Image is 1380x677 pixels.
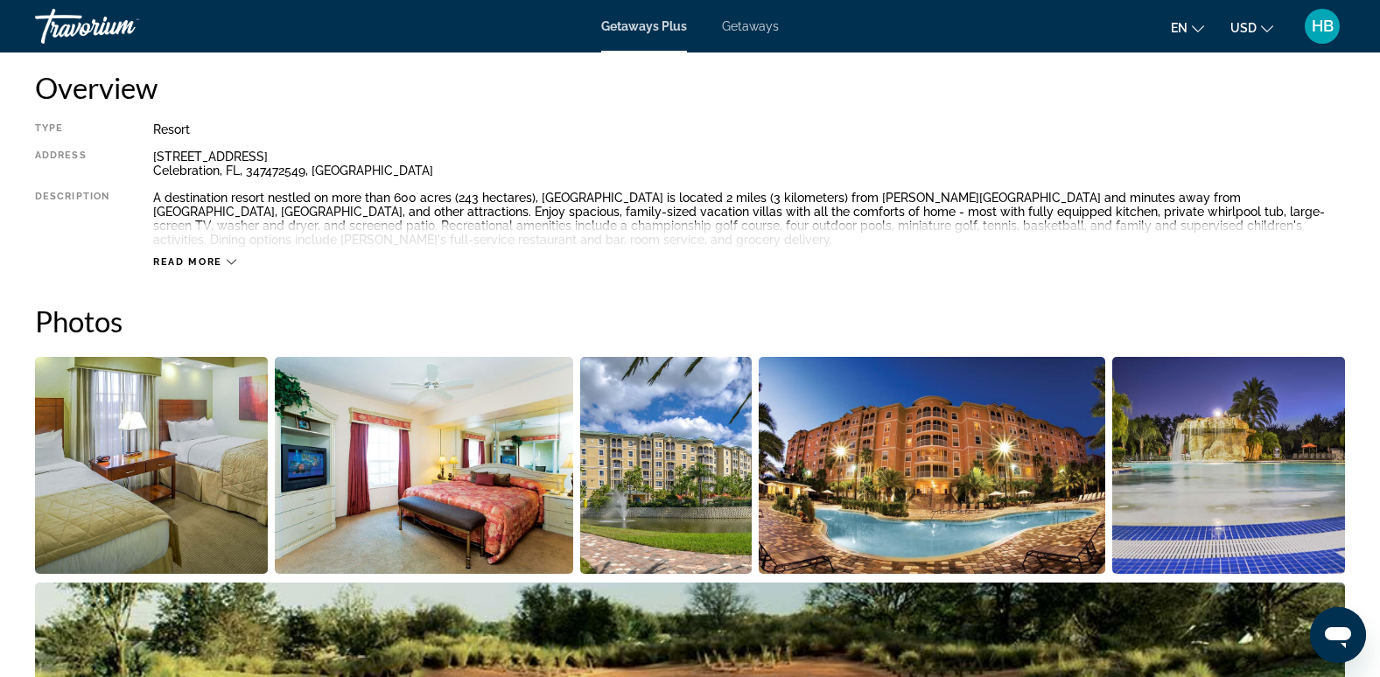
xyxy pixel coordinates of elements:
[1171,15,1204,40] button: Change language
[35,122,109,136] div: Type
[153,122,1345,136] div: Resort
[35,150,109,178] div: Address
[35,191,109,247] div: Description
[153,150,1345,178] div: [STREET_ADDRESS] Celebration, FL, 347472549, [GEOGRAPHIC_DATA]
[1230,15,1273,40] button: Change currency
[153,256,222,268] span: Read more
[759,356,1105,575] button: Open full-screen image slider
[35,304,1345,338] h2: Photos
[1312,17,1334,35] span: HB
[1230,21,1257,35] span: USD
[601,19,687,33] a: Getaways Plus
[35,356,268,575] button: Open full-screen image slider
[580,356,752,575] button: Open full-screen image slider
[275,356,573,575] button: Open full-screen image slider
[1299,8,1345,45] button: User Menu
[153,191,1345,247] div: A destination resort nestled on more than 600 acres (243 hectares), [GEOGRAPHIC_DATA] is located ...
[1310,607,1366,663] iframe: Button to launch messaging window
[1171,21,1187,35] span: en
[722,19,779,33] a: Getaways
[35,3,210,49] a: Travorium
[153,255,236,269] button: Read more
[35,70,1345,105] h2: Overview
[1112,356,1345,575] button: Open full-screen image slider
